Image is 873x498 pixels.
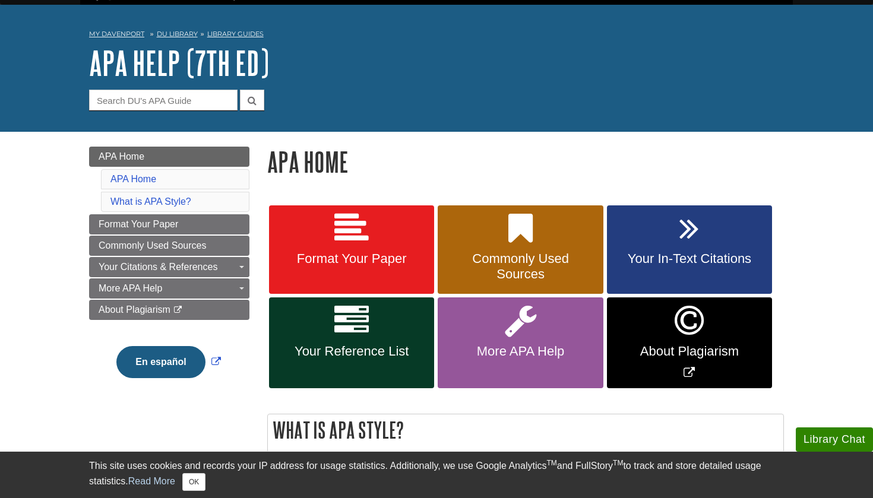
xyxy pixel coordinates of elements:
a: More APA Help [89,278,249,299]
a: Format Your Paper [89,214,249,234]
a: More APA Help [438,297,603,388]
a: Read More [128,476,175,486]
a: APA Help (7th Ed) [89,45,269,81]
h2: What is APA Style? [268,414,783,446]
button: Library Chat [796,427,873,452]
a: Your Citations & References [89,257,249,277]
sup: TM [546,459,556,467]
span: Format Your Paper [278,251,425,267]
a: Your In-Text Citations [607,205,772,294]
input: Search DU's APA Guide [89,90,238,110]
a: Commonly Used Sources [438,205,603,294]
span: More APA Help [447,344,594,359]
div: This site uses cookies and records your IP address for usage statistics. Additionally, we use Goo... [89,459,784,491]
span: Commonly Used Sources [447,251,594,282]
a: About Plagiarism [89,300,249,320]
a: DU Library [157,30,198,38]
a: Link opens in new window [113,357,223,367]
a: Library Guides [207,30,264,38]
nav: breadcrumb [89,26,784,45]
h1: APA Home [267,147,784,177]
span: Commonly Used Sources [99,240,206,250]
span: More APA Help [99,283,162,293]
a: My Davenport [89,29,144,39]
span: Your In-Text Citations [616,251,763,267]
button: Close [182,473,205,491]
span: About Plagiarism [99,304,170,315]
span: APA Home [99,151,144,161]
span: Format Your Paper [99,219,178,229]
a: What is APA Style? [110,196,191,207]
a: Link opens in new window [607,297,772,388]
span: Your Reference List [278,344,425,359]
a: Commonly Used Sources [89,236,249,256]
a: Format Your Paper [269,205,434,294]
span: Your Citations & References [99,262,217,272]
sup: TM [613,459,623,467]
a: APA Home [89,147,249,167]
button: En español [116,346,205,378]
span: About Plagiarism [616,344,763,359]
i: This link opens in a new window [173,306,183,314]
a: APA Home [110,174,156,184]
a: Your Reference List [269,297,434,388]
div: Guide Page Menu [89,147,249,398]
